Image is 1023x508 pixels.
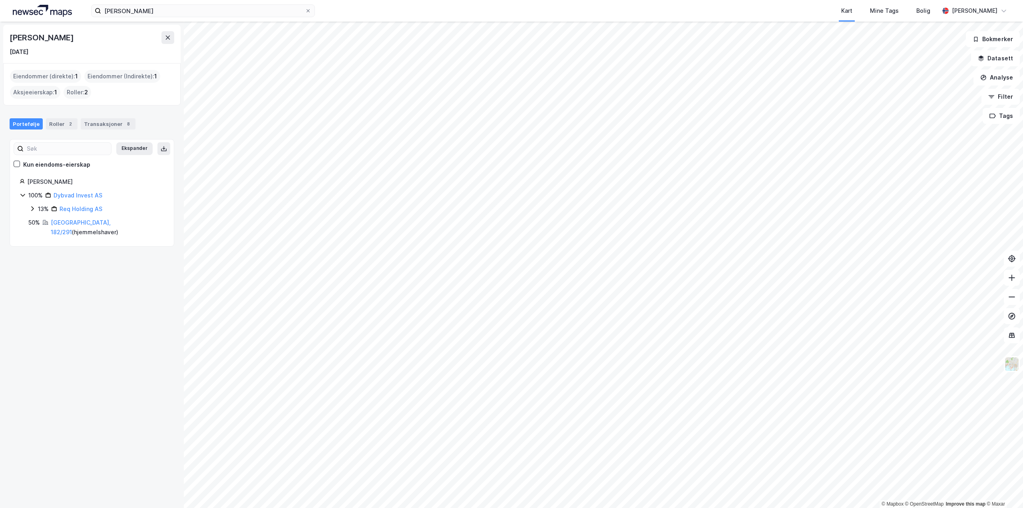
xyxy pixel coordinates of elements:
div: Eiendommer (direkte) : [10,70,81,83]
button: Datasett [971,50,1020,66]
a: Dybvad Invest AS [54,192,102,199]
div: Aksjeeierskap : [10,86,60,99]
span: 1 [154,72,157,81]
div: 8 [124,120,132,128]
div: [DATE] [10,47,28,57]
span: 1 [75,72,78,81]
img: Z [1004,357,1019,372]
input: Søk [24,143,111,155]
div: 50% [28,218,40,227]
div: Kart [841,6,852,16]
button: Ekspander [116,142,153,155]
div: [PERSON_NAME] [952,6,997,16]
button: Analyse [973,70,1020,86]
input: Søk på adresse, matrikkel, gårdeiere, leietakere eller personer [101,5,305,17]
a: Req Holding AS [60,205,102,212]
div: Bolig [916,6,930,16]
button: Tags [983,108,1020,124]
div: 100% [28,191,43,200]
div: Portefølje [10,118,43,129]
div: Eiendommer (Indirekte) : [84,70,160,83]
div: 13% [38,204,49,214]
div: ( hjemmelshaver ) [51,218,164,237]
iframe: Chat Widget [983,470,1023,508]
div: [PERSON_NAME] [10,31,75,44]
a: Improve this map [946,501,985,507]
a: OpenStreetMap [905,501,944,507]
button: Filter [981,89,1020,105]
div: Transaksjoner [81,118,135,129]
img: logo.a4113a55bc3d86da70a041830d287a7e.svg [13,5,72,17]
div: Roller [46,118,78,129]
a: [GEOGRAPHIC_DATA], 182/291 [51,219,111,235]
span: 2 [84,88,88,97]
a: Mapbox [882,501,904,507]
span: 1 [54,88,57,97]
button: Bokmerker [966,31,1020,47]
div: Mine Tags [870,6,899,16]
div: Kun eiendoms-eierskap [23,160,90,169]
div: 2 [66,120,74,128]
div: Roller : [64,86,91,99]
div: [PERSON_NAME] [27,177,164,187]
